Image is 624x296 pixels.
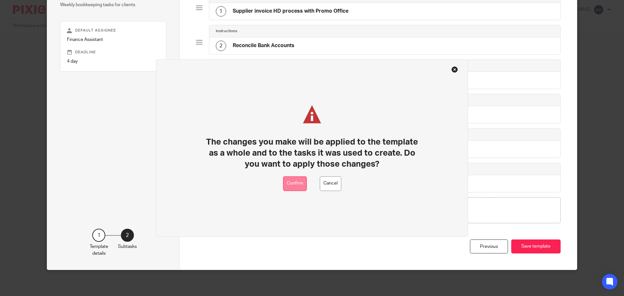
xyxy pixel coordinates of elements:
[121,229,134,242] div: 2
[203,136,421,170] h1: The changes you make will be applied to the template as a whole and to the tasks it was used to c...
[216,29,237,34] h4: Instructions
[118,243,137,250] p: Subtasks
[60,2,166,8] p: Weekly bookkeeping tasks for clients
[511,239,561,253] button: Save template
[92,229,105,242] div: 1
[67,28,160,33] p: Default assignee
[216,41,226,51] div: 2
[233,42,294,49] h4: Reconcile Bank Accounts
[470,239,508,253] div: Previous
[216,6,226,17] div: 1
[283,176,307,191] button: Confirm
[67,36,160,43] p: Finance Assistant
[320,176,341,191] button: Cancel
[67,58,160,65] p: 4 day
[233,8,348,15] h4: Supplier invoice HD process with Promo Office
[90,243,108,257] p: Template details
[67,50,160,55] p: Deadline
